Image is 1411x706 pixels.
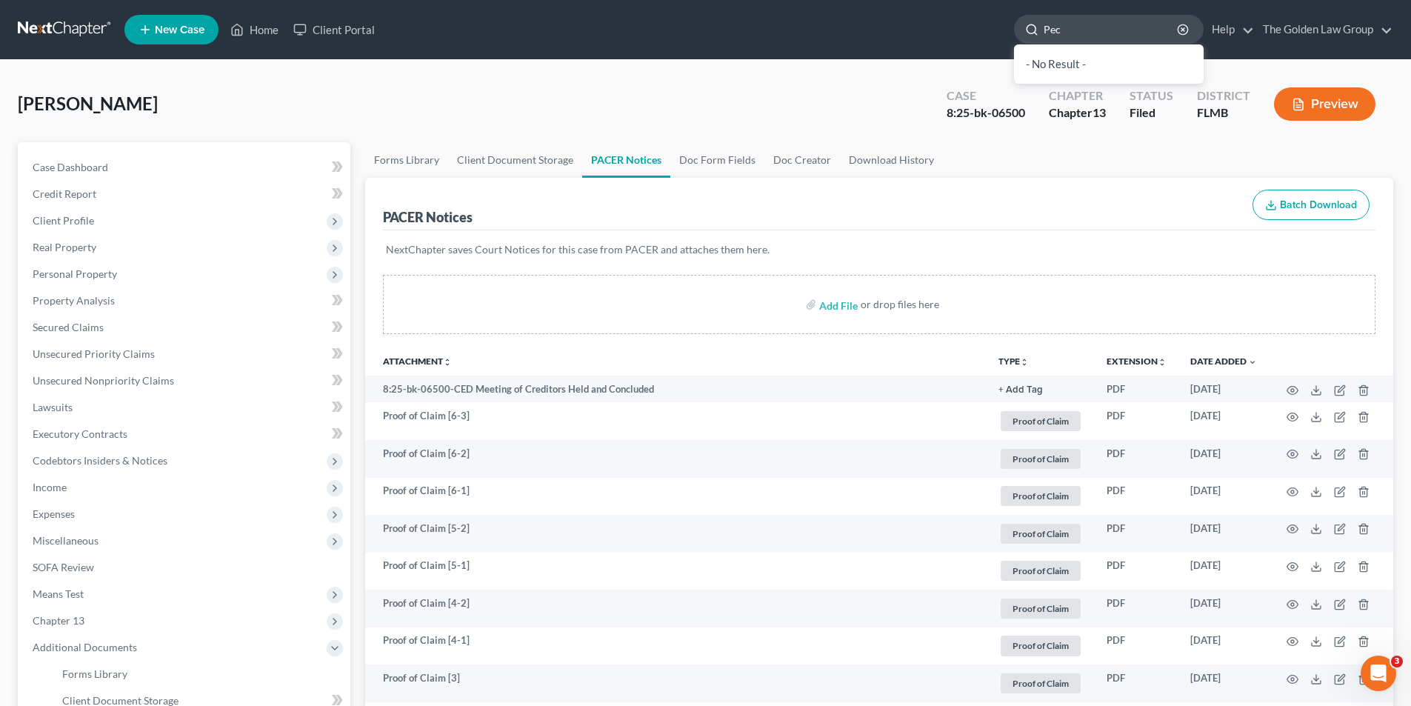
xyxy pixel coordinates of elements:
[1130,104,1173,121] div: Filed
[365,402,987,440] td: Proof of Claim [6-3]
[1001,673,1081,693] span: Proof of Claim
[365,665,987,702] td: Proof of Claim [3]
[998,596,1083,621] a: Proof of Claim
[1178,478,1269,516] td: [DATE]
[21,287,350,314] a: Property Analysis
[21,367,350,394] a: Unsecured Nonpriority Claims
[383,356,452,367] a: Attachmentunfold_more
[1178,515,1269,553] td: [DATE]
[1095,553,1178,590] td: PDF
[443,358,452,367] i: unfold_more
[33,427,127,440] span: Executory Contracts
[21,554,350,581] a: SOFA Review
[1280,199,1357,211] span: Batch Download
[1014,44,1204,84] div: - No Result -
[1178,627,1269,665] td: [DATE]
[1158,358,1167,367] i: unfold_more
[998,559,1083,583] a: Proof of Claim
[21,421,350,447] a: Executory Contracts
[998,671,1083,696] a: Proof of Claim
[365,440,987,478] td: Proof of Claim [6-2]
[670,142,764,178] a: Doc Form Fields
[1044,16,1179,43] input: Search by name...
[1248,358,1257,367] i: expand_more
[33,374,174,387] span: Unsecured Nonpriority Claims
[155,24,204,36] span: New Case
[33,641,137,653] span: Additional Documents
[33,401,73,413] span: Lawsuits
[1274,87,1375,121] button: Preview
[1093,105,1106,119] span: 13
[1049,87,1106,104] div: Chapter
[33,507,75,520] span: Expenses
[1095,665,1178,702] td: PDF
[947,104,1025,121] div: 8:25-bk-06500
[365,478,987,516] td: Proof of Claim [6-1]
[1197,87,1250,104] div: District
[33,294,115,307] span: Property Analysis
[998,447,1083,471] a: Proof of Claim
[840,142,943,178] a: Download History
[33,481,67,493] span: Income
[21,314,350,341] a: Secured Claims
[21,154,350,181] a: Case Dashboard
[1178,440,1269,478] td: [DATE]
[21,394,350,421] a: Lawsuits
[1095,590,1178,627] td: PDF
[33,534,99,547] span: Miscellaneous
[582,142,670,178] a: PACER Notices
[223,16,286,43] a: Home
[365,590,987,627] td: Proof of Claim [4-2]
[33,587,84,600] span: Means Test
[33,214,94,227] span: Client Profile
[1095,515,1178,553] td: PDF
[33,187,96,200] span: Credit Report
[1095,627,1178,665] td: PDF
[1001,636,1081,656] span: Proof of Claim
[1001,561,1081,581] span: Proof of Claim
[998,409,1083,433] a: Proof of Claim
[33,321,104,333] span: Secured Claims
[1001,449,1081,469] span: Proof of Claim
[998,633,1083,658] a: Proof of Claim
[764,142,840,178] a: Doc Creator
[1001,599,1081,619] span: Proof of Claim
[1197,104,1250,121] div: FLMB
[383,208,473,226] div: PACER Notices
[33,267,117,280] span: Personal Property
[1361,656,1396,691] iframe: Intercom live chat
[1095,376,1178,402] td: PDF
[1049,104,1106,121] div: Chapter
[365,515,987,553] td: Proof of Claim [5-2]
[1020,358,1029,367] i: unfold_more
[1204,16,1254,43] a: Help
[998,382,1083,396] a: + Add Tag
[998,385,1043,395] button: + Add Tag
[1178,376,1269,402] td: [DATE]
[386,242,1372,257] p: NextChapter saves Court Notices for this case from PACER and attaches them here.
[33,614,84,627] span: Chapter 13
[1178,402,1269,440] td: [DATE]
[62,667,127,680] span: Forms Library
[21,181,350,207] a: Credit Report
[1178,665,1269,702] td: [DATE]
[33,241,96,253] span: Real Property
[1130,87,1173,104] div: Status
[947,87,1025,104] div: Case
[286,16,382,43] a: Client Portal
[33,161,108,173] span: Case Dashboard
[1095,402,1178,440] td: PDF
[33,561,94,573] span: SOFA Review
[1391,656,1403,667] span: 3
[1095,440,1178,478] td: PDF
[365,627,987,665] td: Proof of Claim [4-1]
[998,357,1029,367] button: TYPEunfold_more
[33,347,155,360] span: Unsecured Priority Claims
[1190,356,1257,367] a: Date Added expand_more
[50,661,350,687] a: Forms Library
[21,341,350,367] a: Unsecured Priority Claims
[365,376,987,402] td: 8:25-bk-06500-CED Meeting of Creditors Held and Concluded
[998,484,1083,508] a: Proof of Claim
[365,142,448,178] a: Forms Library
[1001,524,1081,544] span: Proof of Claim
